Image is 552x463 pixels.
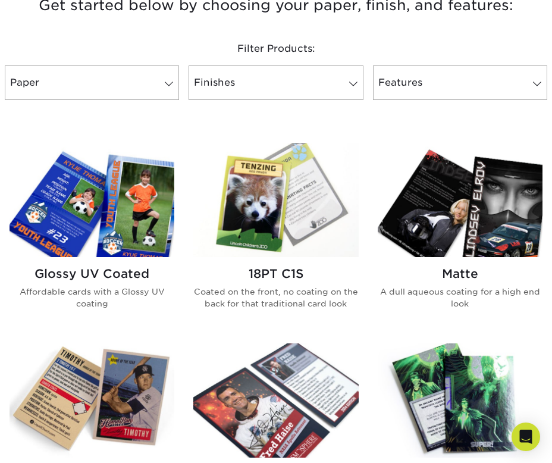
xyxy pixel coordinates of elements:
p: Affordable cards with a Glossy UV coating [10,286,174,310]
h2: Matte [378,267,542,281]
img: Glossy UV Coated w/ Inline Foil Trading Cards [378,343,542,458]
h2: 18PT C1S [193,267,358,281]
img: Silk Laminated Trading Cards [193,343,358,458]
img: Glossy UV Coated Trading Cards [10,143,174,257]
div: Open Intercom Messenger [512,423,540,451]
a: Features [373,65,547,100]
a: Paper [5,65,179,100]
img: 18PT C1S Trading Cards [193,143,358,257]
p: A dull aqueous coating for a high end look [378,286,542,310]
img: Matte Trading Cards [378,143,542,257]
a: Matte Trading Cards Matte A dull aqueous coating for a high end look [378,143,542,329]
a: Glossy UV Coated Trading Cards Glossy UV Coated Affordable cards with a Glossy UV coating [10,143,174,329]
a: 18PT C1S Trading Cards 18PT C1S Coated on the front, no coating on the back for that traditional ... [193,143,358,329]
a: Finishes [189,65,363,100]
p: Coated on the front, no coating on the back for that traditional card look [193,286,358,310]
h2: Glossy UV Coated [10,267,174,281]
img: 14PT Uncoated Trading Cards [10,343,174,458]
